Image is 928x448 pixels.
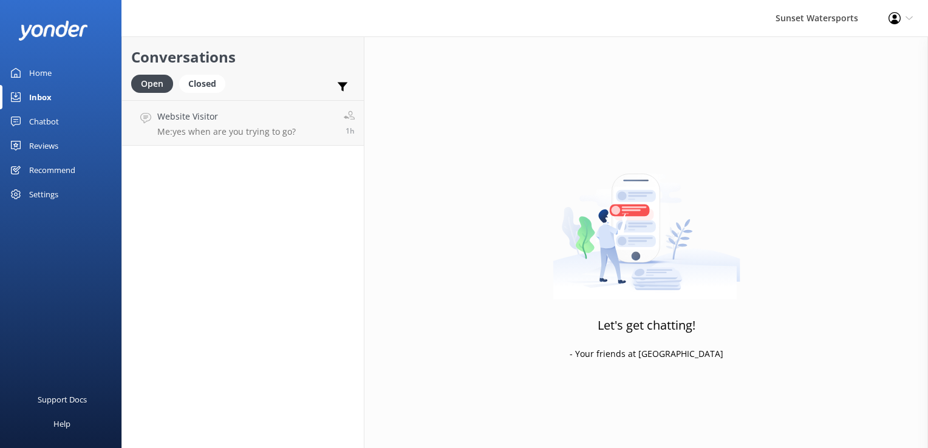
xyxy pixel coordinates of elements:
[29,158,75,182] div: Recommend
[122,100,364,146] a: Website VisitorMe:yes when are you trying to go?1h
[131,76,179,90] a: Open
[29,61,52,85] div: Home
[179,76,231,90] a: Closed
[553,148,740,300] img: artwork of a man stealing a conversation from at giant smartphone
[29,134,58,158] div: Reviews
[131,75,173,93] div: Open
[29,182,58,206] div: Settings
[38,387,87,412] div: Support Docs
[346,126,355,136] span: Sep 30 2025 07:37am (UTC -05:00) America/Cancun
[29,109,59,134] div: Chatbot
[157,126,296,137] p: Me: yes when are you trying to go?
[131,46,355,69] h2: Conversations
[179,75,225,93] div: Closed
[29,85,52,109] div: Inbox
[18,21,88,41] img: yonder-white-logo.png
[570,347,723,361] p: - Your friends at [GEOGRAPHIC_DATA]
[157,110,296,123] h4: Website Visitor
[598,316,695,335] h3: Let's get chatting!
[53,412,70,436] div: Help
